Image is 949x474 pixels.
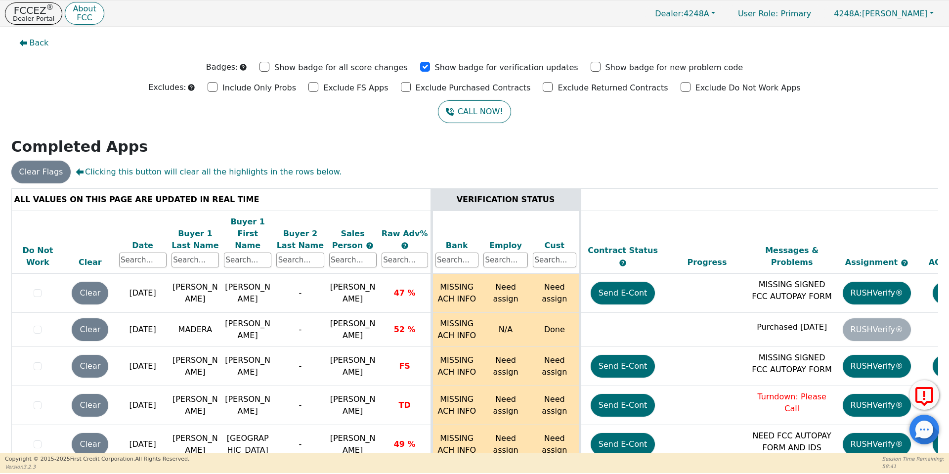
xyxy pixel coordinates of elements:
[435,240,479,252] div: Bank
[530,313,580,347] td: Done
[11,161,71,183] button: Clear Flags
[169,425,221,464] td: [PERSON_NAME]
[435,62,578,74] p: Show badge for verification updates
[330,394,376,416] span: [PERSON_NAME]
[431,313,481,347] td: MISSING ACH INFO
[728,4,821,23] a: User Role: Primary
[169,347,221,386] td: [PERSON_NAME]
[274,62,408,74] p: Show badge for all score changes
[823,6,944,21] a: 4248A:[PERSON_NAME]
[533,253,576,267] input: Search...
[483,253,528,267] input: Search...
[431,347,481,386] td: MISSING ACH INFO
[117,425,169,464] td: [DATE]
[605,62,743,74] p: Show badge for new problem code
[667,257,747,268] div: Progress
[117,386,169,425] td: [DATE]
[394,325,416,334] span: 52 %
[394,439,416,449] span: 49 %
[117,347,169,386] td: [DATE]
[274,386,326,425] td: -
[481,386,530,425] td: Need assign
[11,138,148,155] strong: Completed Apps
[119,240,167,252] div: Date
[72,433,108,456] button: Clear
[72,394,108,417] button: Clear
[738,9,778,18] span: User Role :
[330,319,376,340] span: [PERSON_NAME]
[65,2,104,25] button: AboutFCC
[5,2,62,25] button: FCCEZ®Dealer Portal
[399,400,411,410] span: TD
[274,425,326,464] td: -
[843,282,911,304] button: RUSHVerify®
[752,279,832,302] p: MISSING SIGNED FCC AUTOPAY FORM
[382,253,428,267] input: Search...
[382,229,428,238] span: Raw Adv%
[276,228,324,252] div: Buyer 2 Last Name
[483,240,528,252] div: Employ
[172,253,219,267] input: Search...
[394,288,416,298] span: 47 %
[274,313,326,347] td: -
[645,6,726,21] button: Dealer:4248A
[330,355,376,377] span: [PERSON_NAME]
[481,425,530,464] td: Need assign
[752,321,832,333] p: Purchased [DATE]
[224,216,271,252] div: Buyer 1 First Name
[843,394,911,417] button: RUSHVerify®
[206,61,238,73] p: Badges:
[72,355,108,378] button: Clear
[591,355,655,378] button: Send E-Cont
[135,456,189,462] span: All Rights Reserved.
[834,9,928,18] span: [PERSON_NAME]
[530,347,580,386] td: Need assign
[695,82,801,94] p: Exclude Do Not Work Apps
[72,318,108,341] button: Clear
[46,3,54,12] sup: ®
[416,82,531,94] p: Exclude Purchased Contracts
[221,386,274,425] td: [PERSON_NAME]
[655,9,709,18] span: 4248A
[73,14,96,22] p: FCC
[591,282,655,304] button: Send E-Cont
[117,313,169,347] td: [DATE]
[882,455,944,463] p: Session Time Remaining:
[752,430,832,454] p: NEED FCC AUTOPAY FORM AND IDS
[169,313,221,347] td: MADERA
[481,313,530,347] td: N/A
[591,394,655,417] button: Send E-Cont
[117,274,169,313] td: [DATE]
[533,240,576,252] div: Cust
[399,361,410,371] span: FS
[13,5,54,15] p: FCCEZ
[119,253,167,267] input: Search...
[431,425,481,464] td: MISSING ACH INFO
[752,352,832,376] p: MISSING SIGNED FCC AUTOPAY FORM
[435,194,576,206] div: VERIFICATION STATUS
[843,433,911,456] button: RUSHVerify®
[169,386,221,425] td: [PERSON_NAME]
[76,166,342,178] span: Clicking this button will clear all the highlights in the rows below.
[438,100,511,123] button: CALL NOW!
[909,380,939,410] button: Report Error to FCC
[329,253,377,267] input: Search...
[14,194,428,206] div: ALL VALUES ON THIS PAGE ARE UPDATED IN REAL TIME
[481,347,530,386] td: Need assign
[435,253,479,267] input: Search...
[66,257,114,268] div: Clear
[13,15,54,22] p: Dealer Portal
[14,245,62,268] div: Do Not Work
[481,274,530,313] td: Need assign
[558,82,668,94] p: Exclude Returned Contracts
[11,32,57,54] button: Back
[221,347,274,386] td: [PERSON_NAME]
[332,229,366,250] span: Sales Person
[72,282,108,304] button: Clear
[274,274,326,313] td: -
[655,9,684,18] span: Dealer:
[276,253,324,267] input: Search...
